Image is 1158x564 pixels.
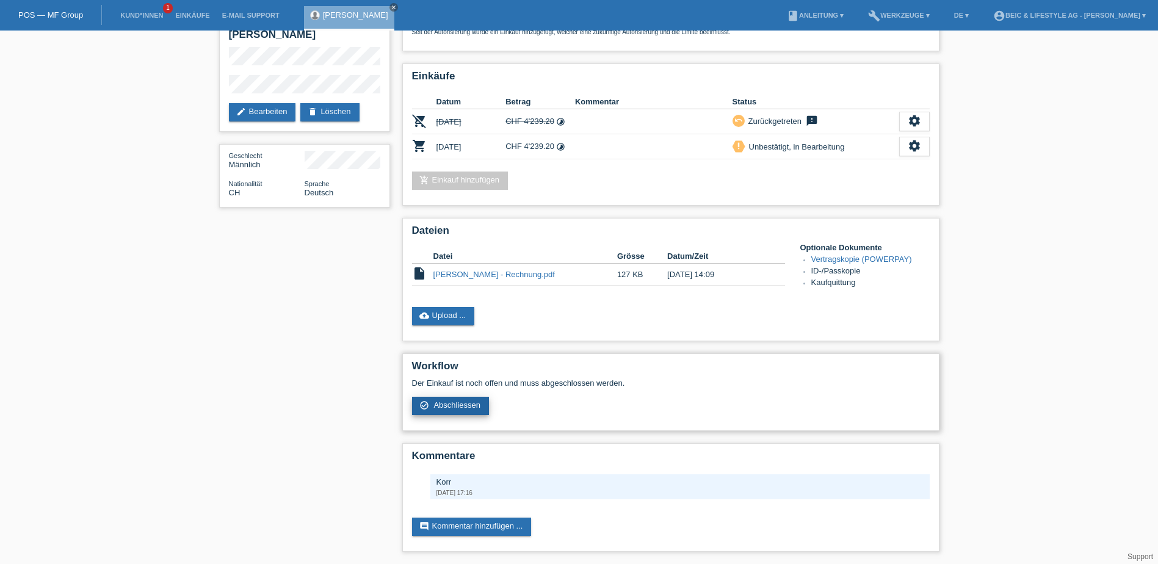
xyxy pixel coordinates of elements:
[229,29,380,47] h2: [PERSON_NAME]
[412,139,427,153] i: POSP00028497
[800,243,930,252] h4: Optionale Dokumente
[412,518,532,536] a: commentKommentar hinzufügen ...
[556,117,565,126] i: Fixe Raten (24 Raten)
[948,12,975,19] a: DE ▾
[868,10,880,22] i: build
[391,4,397,10] i: close
[805,115,819,127] i: feedback
[505,134,575,159] td: CHF 4'239.20
[987,12,1152,19] a: account_circlebeic & LIFESTYLE AG - [PERSON_NAME] ▾
[811,255,912,264] a: Vertragskopie (POWERPAY)
[733,95,899,109] th: Status
[229,188,241,197] span: Schweiz
[412,307,475,325] a: cloud_uploadUpload ...
[575,95,733,109] th: Kommentar
[433,400,480,410] span: Abschliessen
[667,249,767,264] th: Datum/Zeit
[18,10,83,20] a: POS — MF Group
[436,109,506,134] td: [DATE]
[787,10,799,22] i: book
[433,249,617,264] th: Datei
[236,107,246,117] i: edit
[323,10,388,20] a: [PERSON_NAME]
[617,264,667,286] td: 127 KB
[412,450,930,468] h2: Kommentare
[745,115,802,128] div: Zurückgetreten
[419,311,429,320] i: cloud_upload
[412,378,930,388] p: Der Einkauf ist noch offen und muss abgeschlossen werden.
[419,521,429,531] i: comment
[667,264,767,286] td: [DATE] 14:09
[308,107,317,117] i: delete
[412,360,930,378] h2: Workflow
[556,142,565,151] i: Fixe Raten (24 Raten)
[862,12,936,19] a: buildWerkzeuge ▾
[169,12,215,19] a: Einkäufe
[305,180,330,187] span: Sprache
[412,397,490,415] a: check_circle_outline Abschliessen
[433,270,555,279] a: [PERSON_NAME] - Rechnung.pdf
[163,3,173,13] span: 1
[419,400,429,410] i: check_circle_outline
[436,490,924,496] div: [DATE] 17:16
[412,266,427,281] i: insert_drive_file
[229,151,305,169] div: Männlich
[436,134,506,159] td: [DATE]
[436,477,924,486] div: Korr
[305,188,334,197] span: Deutsch
[908,114,921,128] i: settings
[412,70,930,89] h2: Einkäufe
[781,12,850,19] a: bookAnleitung ▾
[412,225,930,243] h2: Dateien
[412,114,427,128] i: POSP00028469
[300,103,359,121] a: deleteLöschen
[745,140,845,153] div: Unbestätigt, in Bearbeitung
[811,278,930,289] li: Kaufquittung
[114,12,169,19] a: Kund*innen
[811,266,930,278] li: ID-/Passkopie
[993,10,1005,22] i: account_circle
[734,142,743,150] i: priority_high
[216,12,286,19] a: E-Mail Support
[617,249,667,264] th: Grösse
[389,3,398,12] a: close
[505,109,575,134] td: CHF 4'239.20
[229,152,262,159] span: Geschlecht
[734,116,743,125] i: undo
[1127,552,1153,561] a: Support
[412,172,508,190] a: add_shopping_cartEinkauf hinzufügen
[229,103,296,121] a: editBearbeiten
[436,95,506,109] th: Datum
[505,95,575,109] th: Betrag
[419,175,429,185] i: add_shopping_cart
[229,180,262,187] span: Nationalität
[412,29,930,35] p: Seit der Autorisierung wurde ein Einkauf hinzugefügt, welcher eine zukünftige Autorisierung und d...
[908,139,921,153] i: settings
